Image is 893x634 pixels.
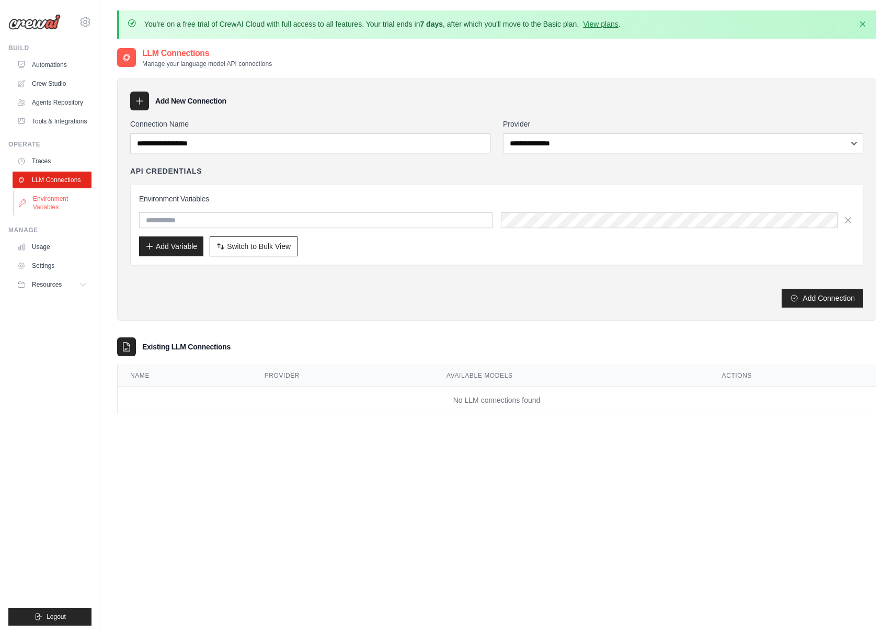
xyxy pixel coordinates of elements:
a: Automations [13,56,91,73]
span: Resources [32,280,62,289]
a: Environment Variables [14,190,93,216]
h3: Existing LLM Connections [142,342,231,352]
img: Logo [8,14,61,30]
th: Available Models [434,365,709,387]
button: Resources [13,276,91,293]
p: Manage your language model API connections [142,60,272,68]
label: Connection Name [130,119,490,129]
h2: LLM Connections [142,47,272,60]
span: Logout [47,613,66,621]
th: Name [118,365,252,387]
strong: 7 days [420,20,443,28]
a: LLM Connections [13,172,91,188]
h3: Add New Connection [155,96,226,106]
a: Settings [13,257,91,274]
button: Add Variable [139,236,203,256]
th: Provider [252,365,434,387]
button: Switch to Bulk View [210,236,297,256]
a: Tools & Integrations [13,113,91,130]
div: Operate [8,140,91,149]
a: Agents Repository [13,94,91,111]
label: Provider [503,119,863,129]
a: Crew Studio [13,75,91,92]
button: Add Connection [782,289,863,308]
button: Logout [8,608,91,626]
p: You're on a free trial of CrewAI Cloud with full access to all features. Your trial ends in , aft... [144,19,621,29]
h4: API Credentials [130,166,202,176]
td: No LLM connections found [118,387,876,414]
a: Usage [13,239,91,255]
div: Build [8,44,91,52]
span: Switch to Bulk View [227,241,291,252]
h3: Environment Variables [139,194,854,204]
a: View plans [583,20,618,28]
th: Actions [709,365,876,387]
a: Traces [13,153,91,169]
div: Manage [8,226,91,234]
